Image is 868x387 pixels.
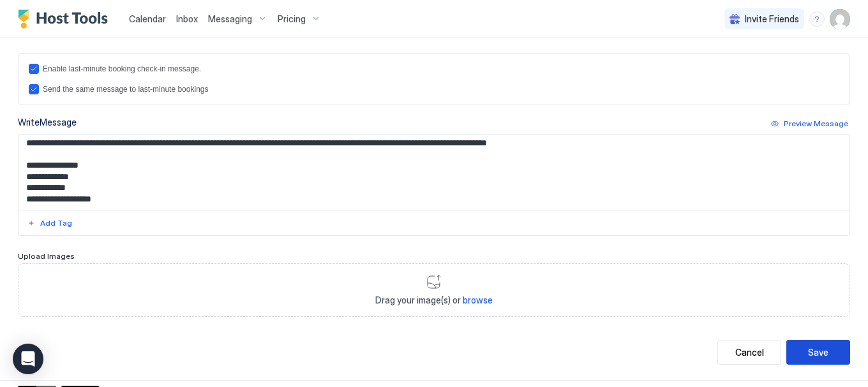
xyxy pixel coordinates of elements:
[463,295,493,305] span: browse
[129,12,166,26] a: Calendar
[29,64,839,74] div: lastMinuteMessageEnabled
[18,115,77,129] div: Write Message
[18,251,75,261] span: Upload Images
[769,116,850,131] button: Preview Message
[176,12,198,26] a: Inbox
[43,85,208,94] div: Send the same message to last-minute bookings
[40,217,72,229] div: Add Tag
[375,295,493,306] span: Drag your image(s) or
[786,340,850,365] button: Save
[18,10,114,29] a: Host Tools Logo
[208,13,252,25] span: Messaging
[784,118,848,129] div: Preview Message
[735,346,764,359] div: Cancel
[830,9,850,29] div: User profile
[13,344,43,374] div: Open Intercom Messenger
[278,13,306,25] span: Pricing
[808,346,828,359] div: Save
[745,13,799,25] span: Invite Friends
[29,84,839,94] div: lastMinuteMessageIsTheSame
[19,135,840,210] textarea: Input Field
[26,215,74,231] button: Add Tag
[717,340,781,365] button: Cancel
[176,13,198,24] span: Inbox
[43,64,201,73] div: Enable last-minute booking check-in message.
[129,13,166,24] span: Calendar
[809,11,825,27] div: menu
